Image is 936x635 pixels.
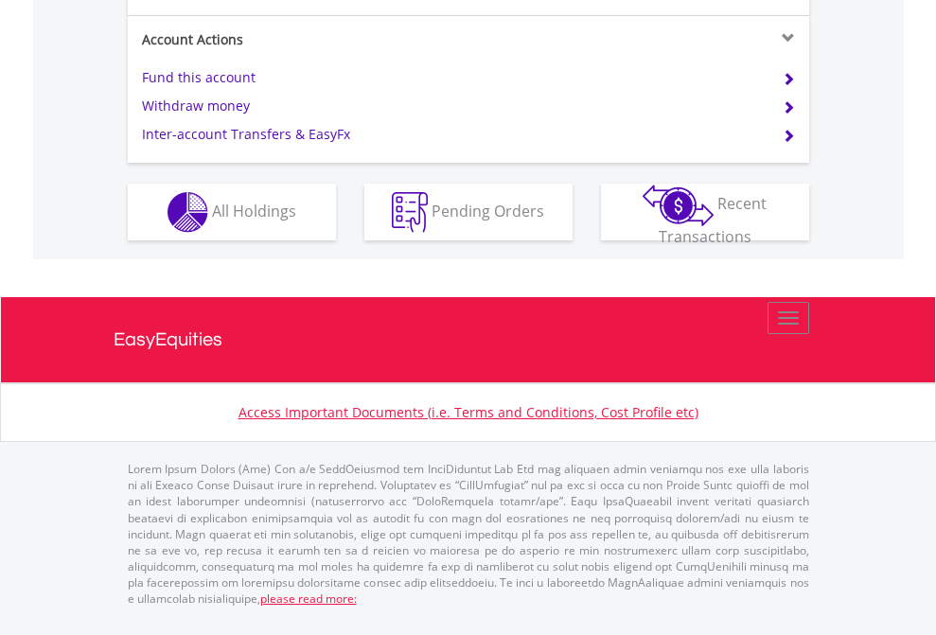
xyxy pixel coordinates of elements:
[128,30,468,49] div: Account Actions
[142,92,756,120] td: Withdraw money
[238,403,698,421] a: Access Important Documents (i.e. Terms and Conditions, Cost Profile etc)
[114,297,823,382] a: EasyEquities
[142,63,756,92] td: Fund this account
[364,184,573,240] button: Pending Orders
[260,591,357,607] a: please read more:
[643,185,714,226] img: transactions-zar-wht.png
[392,192,428,233] img: pending_instructions-wht.png
[212,200,296,220] span: All Holdings
[142,120,756,149] td: Inter-account Transfers & EasyFx
[128,184,336,240] button: All Holdings
[432,200,544,220] span: Pending Orders
[601,184,809,240] button: Recent Transactions
[128,461,809,607] p: Lorem Ipsum Dolors (Ame) Con a/e SeddOeiusmod tem InciDiduntut Lab Etd mag aliquaen admin veniamq...
[168,192,208,233] img: holdings-wht.png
